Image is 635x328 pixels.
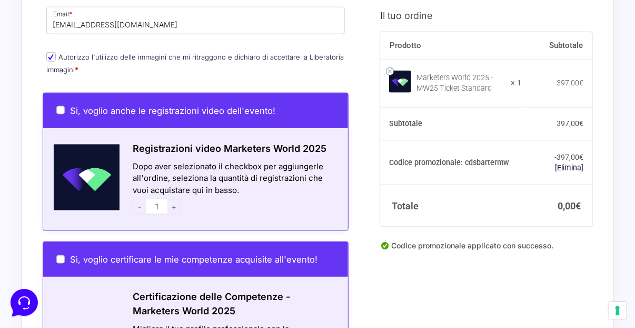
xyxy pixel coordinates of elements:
h3: Il tuo ordine [380,8,592,22]
bdi: 397,00 [557,119,583,128]
span: - [133,199,146,215]
th: Subtotale [522,32,592,59]
input: Autorizzo l'utilizzo delle immagini che mi ritraggono e dichiaro di accettare la Liberatoria imma... [46,52,56,62]
img: Schermata-2022-04-11-alle-18.28.41.png [43,144,120,210]
span: + [167,199,181,215]
img: dark [51,59,72,80]
a: Rimuovi il codice promozionale cdsbartermw [555,163,583,171]
span: Registrazioni video Marketers World 2025 [133,143,326,154]
input: 1 [146,199,167,215]
span: € [579,119,583,128]
button: Le tue preferenze relative al consenso per le tecnologie di tracciamento [609,302,627,320]
img: Marketers World 2025 - MW25 Ticket Standard [389,70,411,92]
span: € [579,152,583,161]
div: Dopo aver selezionato il checkbox per aggiungerle all'ordine, seleziona la quantità di registrazi... [120,161,349,218]
strong: × 1 [511,78,522,88]
button: Aiuto [137,231,202,255]
th: Codice promozionale: cdsbartermw [380,141,521,185]
span: € [579,78,583,86]
img: dark [34,59,55,80]
input: Cerca un articolo... [24,153,172,164]
span: Sì, voglio certificare le mie competenze acquisite all'evento! [70,254,317,265]
input: Sì, voglio certificare le mie competenze acquisite all'evento! [56,255,65,264]
bdi: 0,00 [558,200,581,211]
div: Marketers World 2025 - MW25 Ticket Standard [416,72,504,93]
span: Inizia una conversazione [68,95,155,103]
button: Messaggi [73,231,138,255]
button: Inizia una conversazione [17,89,194,110]
span: Le tue conversazioni [17,42,90,51]
th: Subtotale [380,107,521,141]
img: dark [17,59,38,80]
iframe: Customerly Messenger Launcher [8,287,40,319]
p: Messaggi [91,246,120,255]
p: Home [32,246,49,255]
input: Si, voglio anche le registrazioni video dell'evento! [56,106,65,114]
th: Prodotto [380,32,521,59]
th: Totale [380,185,521,227]
h2: Ciao da Marketers 👋 [8,8,177,25]
span: Trova una risposta [17,131,82,139]
span: Si, voglio anche le registrazioni video dell'evento! [70,105,275,116]
span: 397,00 [557,152,583,161]
bdi: 397,00 [557,78,583,86]
a: Apri Centro Assistenza [112,131,194,139]
div: Codice promozionale applicato con successo. [380,240,592,260]
span: Certificazione delle Competenze - Marketers World 2025 [133,292,290,317]
label: Autorizzo l'utilizzo delle immagini che mi ritraggono e dichiaro di accettare la Liberatoria imma... [46,53,344,73]
span: € [576,200,581,211]
td: - [522,141,592,185]
button: Home [8,231,73,255]
p: Aiuto [162,246,177,255]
